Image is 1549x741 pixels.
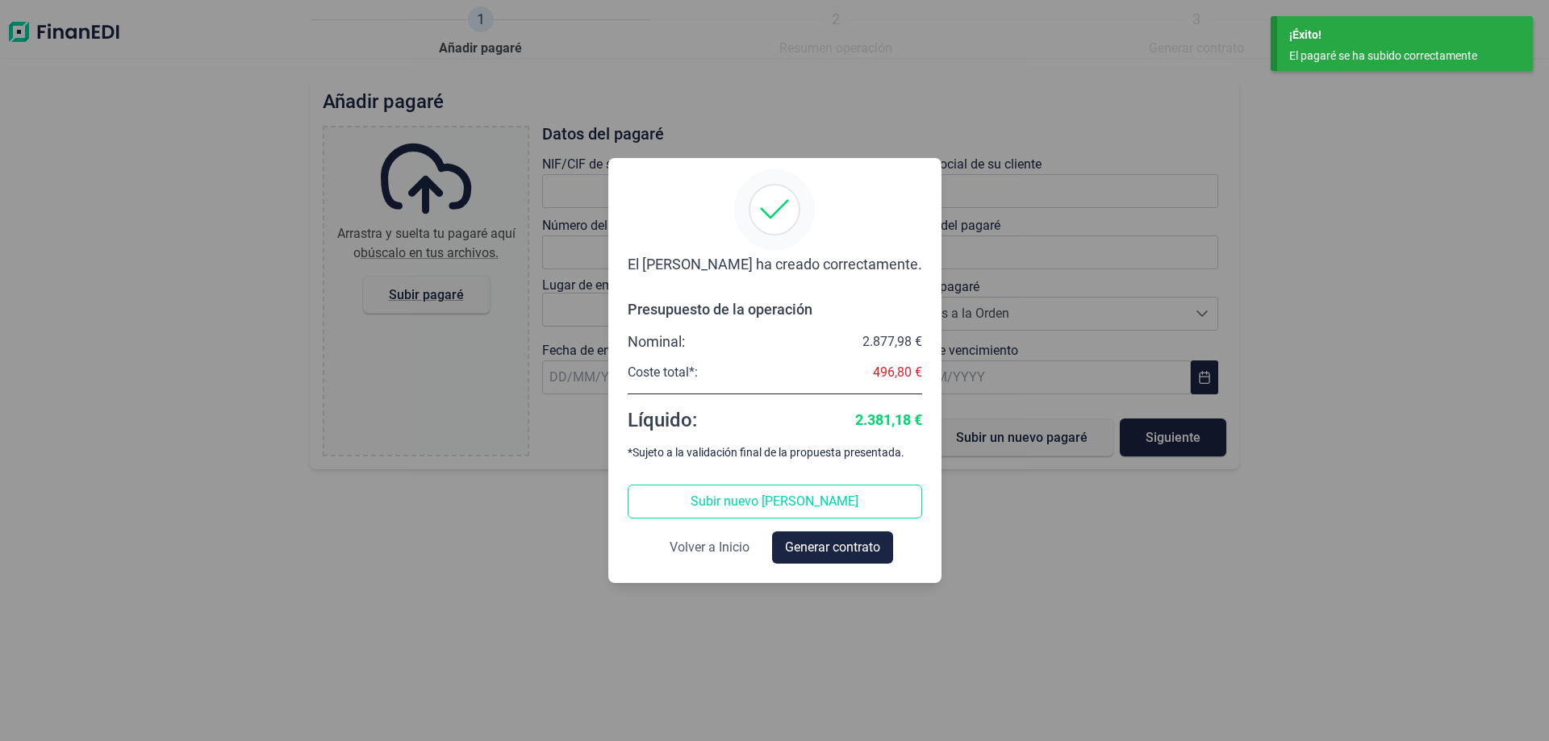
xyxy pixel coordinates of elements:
[628,485,922,518] button: Subir nuevo [PERSON_NAME]
[628,255,922,274] div: El [PERSON_NAME] ha creado correctamente.
[862,334,922,350] div: 2.877,98 €
[628,364,698,381] div: Coste total*:
[628,446,904,459] div: *Sujeto a la validación final de la propuesta presentada.
[628,300,922,319] div: Presupuesto de la operación
[657,531,762,564] button: Volver a Inicio
[772,531,893,564] button: Generar contrato
[628,332,685,352] div: Nominal:
[670,538,749,557] span: Volver a Inicio
[628,407,697,433] div: Líquido:
[1289,27,1521,44] div: ¡Éxito!
[691,492,858,511] span: Subir nuevo [PERSON_NAME]
[785,538,880,557] span: Generar contrato
[1289,48,1509,65] div: El pagaré se ha subido correctamente
[873,364,922,381] div: 496,80 €
[855,410,922,430] div: 2.381,18 €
